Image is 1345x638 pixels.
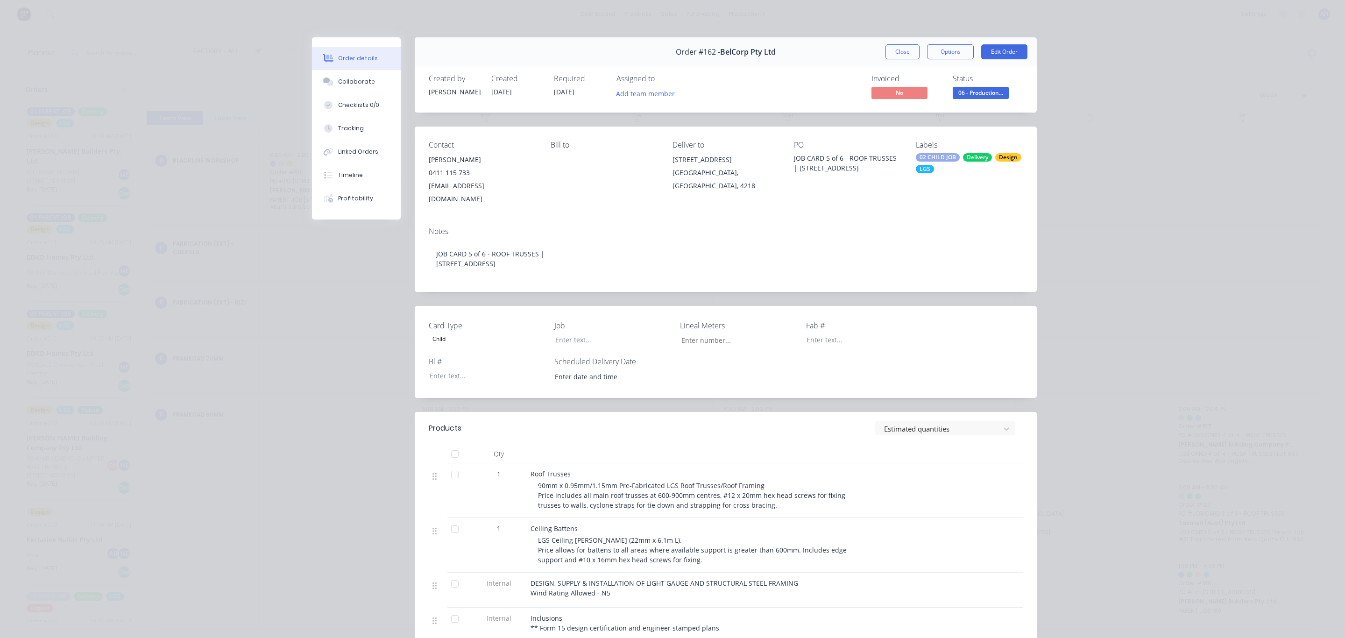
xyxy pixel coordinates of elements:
[554,87,574,96] span: [DATE]
[554,74,605,83] div: Required
[963,153,992,162] div: Delivery
[429,153,536,206] div: [PERSON_NAME]0411 115 733[EMAIL_ADDRESS][DOMAIN_NAME]
[916,153,960,162] div: 02 CHILD JOB
[429,320,545,331] label: Card Type
[338,171,363,179] div: Timeline
[538,481,847,510] span: 90mm x 0.95mm/1.15mm Pre-Fabricated LGS Roof Trusses/Roof Framing Price includes all main roof tr...
[429,141,536,149] div: Contact
[720,48,776,57] span: BelCorp Pty Ltd
[429,166,536,179] div: 0411 115 733
[927,44,974,59] button: Options
[995,153,1021,162] div: Design
[429,423,461,434] div: Products
[885,44,920,59] button: Close
[551,141,658,149] div: Bill to
[680,320,797,331] label: Lineal Meters
[312,140,401,163] button: Linked Orders
[538,536,849,564] span: LGS Ceiling [PERSON_NAME] (22mm x 6.1m L). Price allows for battens to all areas where available ...
[312,163,401,187] button: Timeline
[548,369,665,383] input: Enter date and time
[312,70,401,93] button: Collaborate
[312,93,401,117] button: Checklists 0/0
[794,141,901,149] div: PO
[491,87,512,96] span: [DATE]
[312,117,401,140] button: Tracking
[429,227,1023,236] div: Notes
[554,320,671,331] label: Job
[429,87,480,97] div: [PERSON_NAME]
[497,524,501,533] span: 1
[312,47,401,70] button: Order details
[953,74,1023,83] div: Status
[554,356,671,367] label: Scheduled Delivery Date
[806,320,923,331] label: Fab #
[673,333,797,347] input: Enter number...
[338,101,379,109] div: Checklists 0/0
[672,166,779,192] div: [GEOGRAPHIC_DATA], [GEOGRAPHIC_DATA], 4218
[338,148,378,156] div: Linked Orders
[672,153,779,166] div: [STREET_ADDRESS]
[611,87,680,99] button: Add team member
[871,87,927,99] span: No
[531,524,578,533] span: Ceiling Battens
[953,87,1009,99] span: 06 - Production...
[616,74,710,83] div: Assigned to
[616,87,680,99] button: Add team member
[497,469,501,479] span: 1
[429,240,1023,278] div: JOB CARD 5 of 6 - ROOF TRUSSES | [STREET_ADDRESS]
[794,153,901,173] div: JOB CARD 5 of 6 - ROOF TRUSSES | [STREET_ADDRESS]
[474,613,523,623] span: Internal
[672,141,779,149] div: Deliver to
[491,74,543,83] div: Created
[871,74,941,83] div: Invoiced
[981,44,1027,59] button: Edit Order
[429,179,536,206] div: [EMAIL_ADDRESS][DOMAIN_NAME]
[338,194,373,203] div: Profitability
[429,333,449,345] div: Child
[429,153,536,166] div: [PERSON_NAME]
[338,78,375,86] div: Collaborate
[312,187,401,210] button: Profitability
[916,141,1023,149] div: Labels
[471,445,527,463] div: Qty
[474,578,523,588] span: Internal
[338,124,364,133] div: Tracking
[531,579,798,597] span: DESIGN, SUPPLY & INSTALLATION OF LIGHT GAUGE AND STRUCTURAL STEEL FRAMING Wind Rating Allowed - N5
[429,356,545,367] label: Bl #
[429,74,480,83] div: Created by
[953,87,1009,101] button: 06 - Production...
[916,165,934,173] div: LGS
[338,54,378,63] div: Order details
[531,469,571,478] span: Roof Trusses
[672,153,779,192] div: [STREET_ADDRESS][GEOGRAPHIC_DATA], [GEOGRAPHIC_DATA], 4218
[676,48,720,57] span: Order #162 -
